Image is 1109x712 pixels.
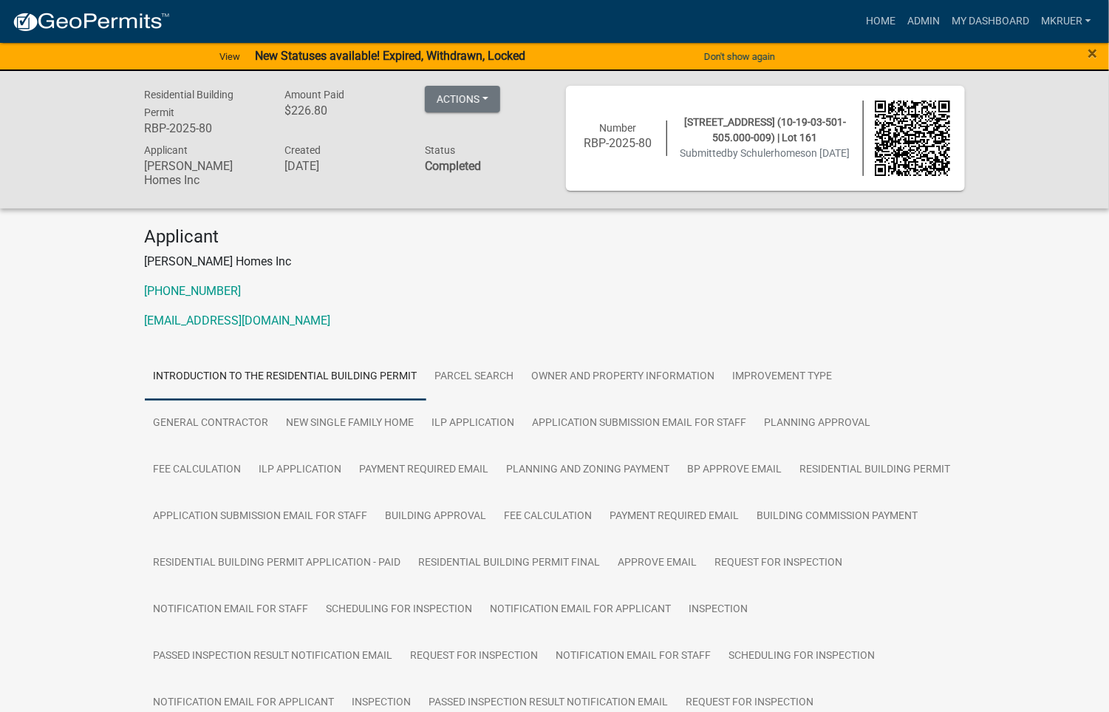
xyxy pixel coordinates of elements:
[284,159,403,173] h6: [DATE]
[425,86,500,112] button: Actions
[145,159,263,187] h6: [PERSON_NAME] Homes Inc
[680,586,757,634] a: Inspection
[145,284,242,298] a: [PHONE_NUMBER]
[1035,7,1097,35] a: mkruer
[720,633,884,680] a: Scheduling for Inspection
[496,493,601,540] a: Fee Calculation
[698,44,781,69] button: Don't show again
[351,447,498,494] a: Payment Required Email
[426,353,523,401] a: Parcel search
[610,540,706,587] a: Approve Email
[214,44,246,69] a: View
[145,253,965,271] p: [PERSON_NAME] Homes Inc
[145,121,263,135] h6: RBP-2025-80
[284,144,321,156] span: Created
[145,226,965,248] h4: Applicant
[601,493,748,540] a: Payment Required Email
[523,353,724,401] a: Owner and Property Information
[1088,43,1098,64] span: ×
[402,633,547,680] a: Request for Inspection
[425,144,455,156] span: Status
[377,493,496,540] a: Building Approval
[724,353,842,401] a: Improvement Type
[860,7,901,35] a: Home
[680,147,850,159] span: Submitted on [DATE]
[425,159,481,173] strong: Completed
[250,447,351,494] a: ILP Application
[1088,44,1098,62] button: Close
[706,540,852,587] a: Request for Inspection
[410,540,610,587] a: Residential Building Permit Final
[728,147,806,159] span: by Schulerhomes
[946,7,1035,35] a: My Dashboard
[145,493,377,540] a: Application Submission Email for Staff
[145,313,331,328] a: [EMAIL_ADDRESS][DOMAIN_NAME]
[145,633,402,680] a: Passed Inspection Result Notification Email
[284,89,344,101] span: Amount Paid
[791,447,960,494] a: Residential Building Permit
[599,122,636,134] span: Number
[145,586,318,634] a: Notification Email for Staff
[145,353,426,401] a: Introduction to the Residential Building Permit
[145,540,410,587] a: Residential Building Permit Application - Paid
[875,101,950,176] img: QR code
[748,493,927,540] a: Building Commission Payment
[679,447,791,494] a: BP Approve Email
[255,49,525,63] strong: New Statuses available! Expired, Withdrawn, Locked
[482,586,680,634] a: Notification Email for Applicant
[145,144,188,156] span: Applicant
[145,89,234,118] span: Residential Building Permit
[524,400,756,447] a: Application Submission Email for Staff
[901,7,946,35] a: Admin
[145,447,250,494] a: Fee Calculation
[547,633,720,680] a: Notification Email for Staff
[318,586,482,634] a: Scheduling for Inspection
[498,447,679,494] a: Planning and Zoning Payment
[278,400,423,447] a: New Single Family Home
[581,136,656,150] h6: RBP-2025-80
[423,400,524,447] a: ILP Application
[145,400,278,447] a: General Contractor
[284,104,403,118] h6: $226.80
[684,116,846,143] span: [STREET_ADDRESS] (10-19-03-501-505.000-009) | Lot 161
[756,400,880,447] a: Planning Approval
